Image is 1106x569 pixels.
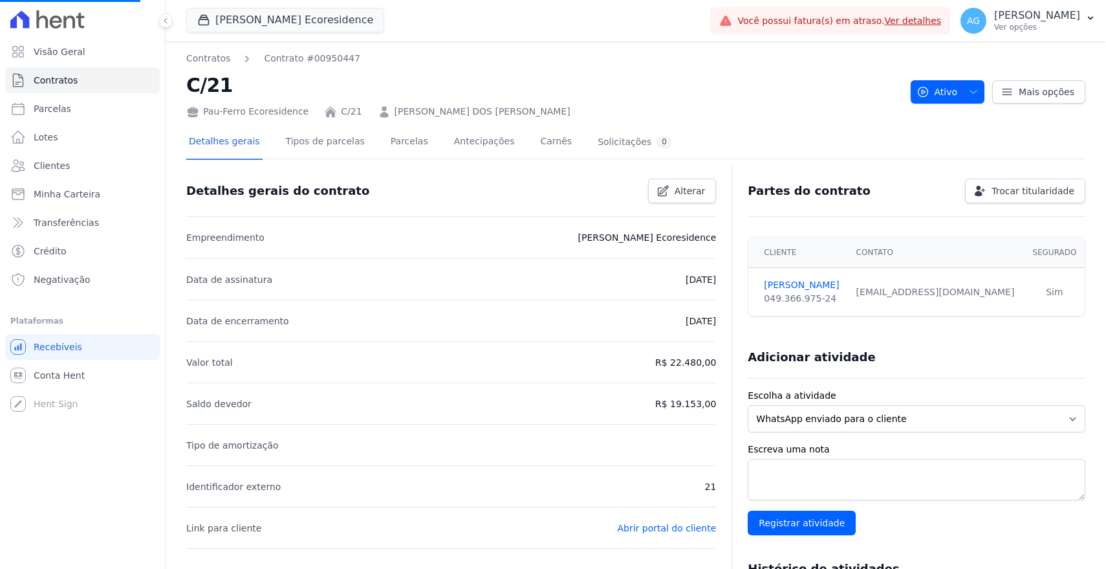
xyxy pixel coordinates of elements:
button: [PERSON_NAME] Ecoresidence [186,8,384,32]
label: Escreva uma nota [748,443,1085,456]
a: Conta Hent [5,363,160,388]
th: Segurado [1025,238,1085,268]
a: Transferências [5,210,160,236]
nav: Breadcrumb [186,52,900,65]
span: Recebíveis [34,340,82,353]
p: Identificador externo [186,479,281,495]
h3: Detalhes gerais do contrato [186,183,369,199]
p: Data de assinatura [186,272,272,287]
a: C/21 [341,105,362,118]
span: Transferências [34,216,99,229]
div: Pau-Ferro Ecoresidence [186,105,309,118]
p: [PERSON_NAME] [994,9,1080,22]
a: Visão Geral [5,39,160,65]
p: Empreendimento [186,230,265,245]
a: Minha Carteira [5,181,160,207]
p: Saldo devedor [186,396,252,412]
a: Contrato #00950447 [264,52,360,65]
a: Tipos de parcelas [283,126,367,160]
a: Contratos [186,52,230,65]
span: Ativo [916,80,958,104]
span: Contratos [34,74,78,87]
a: Contratos [5,67,160,93]
td: Sim [1025,268,1085,317]
div: [EMAIL_ADDRESS][DOMAIN_NAME] [856,285,1017,299]
span: Clientes [34,159,70,172]
button: AG [PERSON_NAME] Ver opções [950,3,1106,39]
span: AG [967,16,980,25]
a: [PERSON_NAME] DOS [PERSON_NAME] [395,105,570,118]
a: Alterar [648,179,717,203]
p: [PERSON_NAME] Ecoresidence [578,230,717,245]
span: Lotes [34,131,58,144]
label: Escolha a atividade [748,389,1085,403]
th: Cliente [748,238,848,268]
span: Parcelas [34,102,71,115]
p: Ver opções [994,22,1080,32]
div: Solicitações [598,136,672,148]
p: Tipo de amortização [186,438,279,453]
input: Registrar atividade [748,511,856,535]
span: Visão Geral [34,45,85,58]
div: 049.366.975-24 [764,292,840,306]
a: Antecipações [451,126,517,160]
p: Link para cliente [186,520,261,536]
a: Clientes [5,153,160,179]
span: Negativação [34,273,91,286]
h3: Partes do contrato [748,183,871,199]
a: Recebíveis [5,334,160,360]
span: Mais opções [1019,85,1074,98]
a: Solicitações0 [595,126,675,160]
a: Parcelas [388,126,431,160]
button: Ativo [911,80,985,104]
a: Detalhes gerais [186,126,263,160]
div: 0 [656,136,672,148]
p: [DATE] [686,313,716,329]
a: Carnês [537,126,574,160]
th: Contato [849,238,1025,268]
nav: Breadcrumb [186,52,360,65]
p: R$ 19.153,00 [655,396,716,412]
p: Valor total [186,355,233,370]
span: Crédito [34,245,67,258]
span: Trocar titularidade [992,184,1074,197]
div: Plataformas [10,313,155,329]
a: [PERSON_NAME] [764,278,840,292]
p: Data de encerramento [186,313,289,329]
a: Trocar titularidade [965,179,1085,203]
h2: C/21 [186,71,900,100]
span: Você possui fatura(s) em atraso. [737,14,941,28]
a: Abrir portal do cliente [617,523,716,533]
span: Conta Hent [34,369,85,382]
a: Ver detalhes [885,16,942,26]
p: R$ 22.480,00 [655,355,716,370]
span: Minha Carteira [34,188,100,201]
a: Mais opções [992,80,1085,104]
a: Parcelas [5,96,160,122]
a: Negativação [5,267,160,293]
p: 21 [705,479,717,495]
a: Lotes [5,124,160,150]
span: Alterar [675,184,706,197]
p: [DATE] [686,272,716,287]
h3: Adicionar atividade [748,350,875,365]
a: Crédito [5,238,160,264]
